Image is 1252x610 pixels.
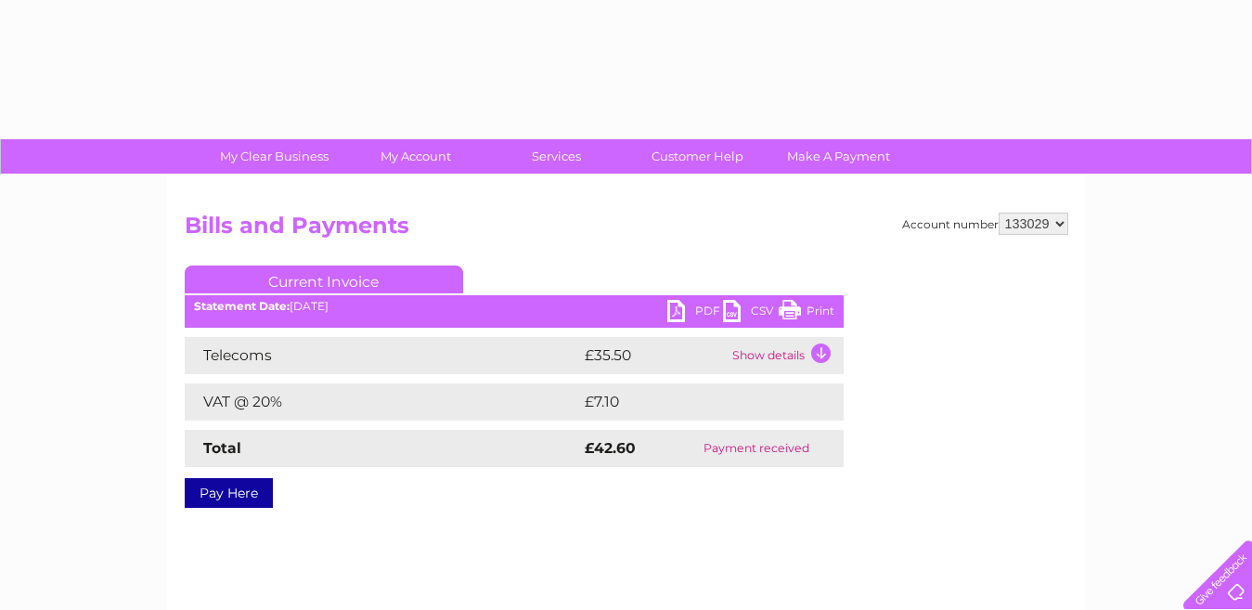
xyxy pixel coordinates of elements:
strong: Total [203,439,241,457]
td: Show details [728,337,844,374]
h2: Bills and Payments [185,213,1068,248]
div: Account number [902,213,1068,235]
b: Statement Date: [194,299,290,313]
div: [DATE] [185,300,844,313]
td: VAT @ 20% [185,383,580,421]
a: Services [480,139,633,174]
td: Telecoms [185,337,580,374]
a: Customer Help [621,139,774,174]
a: My Clear Business [198,139,351,174]
strong: £42.60 [585,439,636,457]
td: £7.10 [580,383,797,421]
td: Payment received [670,430,843,467]
a: Current Invoice [185,266,463,293]
a: Print [779,300,834,327]
td: £35.50 [580,337,728,374]
a: CSV [723,300,779,327]
a: My Account [339,139,492,174]
a: Make A Payment [762,139,915,174]
a: Pay Here [185,478,273,508]
a: PDF [667,300,723,327]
